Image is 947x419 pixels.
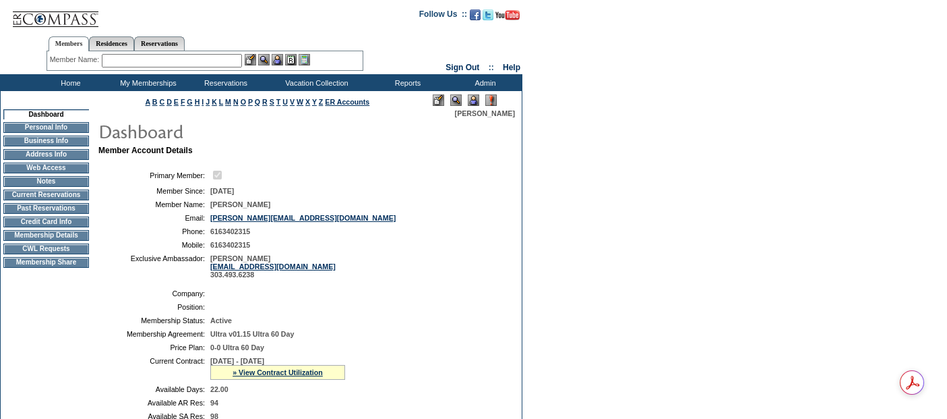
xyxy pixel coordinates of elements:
[104,303,205,311] td: Position:
[104,200,205,208] td: Member Name:
[104,214,205,222] td: Email:
[104,254,205,279] td: Exclusive Ambassador:
[3,109,89,119] td: Dashboard
[210,357,264,365] span: [DATE] - [DATE]
[195,98,200,106] a: H
[450,94,462,106] img: View Mode
[166,98,172,106] a: D
[210,316,232,325] span: Active
[50,54,102,65] div: Member Name:
[210,343,264,352] span: 0-0 Ultra 60 Day
[433,94,444,106] img: Edit Mode
[49,36,90,51] a: Members
[104,289,205,298] td: Company:
[3,163,89,173] td: Web Access
[89,36,134,51] a: Residences
[159,98,164,106] a: C
[245,54,256,65] img: b_edit.gif
[210,241,250,249] span: 6163402315
[104,227,205,235] td: Phone:
[210,254,336,279] span: [PERSON_NAME] 303.493.6238
[181,98,185,106] a: F
[305,98,310,106] a: X
[290,98,295,106] a: V
[210,385,228,393] span: 22.00
[185,74,263,91] td: Reservations
[152,98,158,106] a: B
[489,63,494,72] span: ::
[319,98,324,106] a: Z
[3,136,89,146] td: Business Info
[98,117,367,144] img: pgTtlDashboard.gif
[104,357,205,380] td: Current Contract:
[272,54,283,65] img: Impersonate
[483,13,493,22] a: Follow us on Twitter
[210,399,218,407] span: 94
[30,74,108,91] td: Home
[276,98,281,106] a: T
[241,98,246,106] a: O
[299,54,310,65] img: b_calculator.gif
[210,262,336,271] a: [EMAIL_ADDRESS][DOMAIN_NAME]
[312,98,317,106] a: Y
[258,54,270,65] img: View
[470,9,481,20] img: Become our fan on Facebook
[134,36,185,51] a: Reservations
[225,98,231,106] a: M
[248,98,253,106] a: P
[210,330,294,338] span: Ultra v01.15 Ultra 60 Day
[446,63,479,72] a: Sign Out
[210,214,396,222] a: [PERSON_NAME][EMAIL_ADDRESS][DOMAIN_NAME]
[146,98,150,106] a: A
[187,98,192,106] a: G
[210,227,250,235] span: 6163402315
[104,241,205,249] td: Mobile:
[104,343,205,352] td: Price Plan:
[367,74,445,91] td: Reports
[219,98,223,106] a: L
[3,149,89,160] td: Address Info
[104,169,205,181] td: Primary Member:
[445,74,522,91] td: Admin
[3,176,89,187] td: Notes
[468,94,479,106] img: Impersonate
[270,98,274,106] a: S
[206,98,210,106] a: J
[470,13,481,22] a: Become our fan on Facebook
[104,187,205,195] td: Member Since:
[210,187,234,195] span: [DATE]
[3,244,89,254] td: CWL Requests
[297,98,303,106] a: W
[3,217,89,227] td: Credit Card Info
[325,98,369,106] a: ER Accounts
[3,257,89,268] td: Membership Share
[104,385,205,393] td: Available Days:
[233,368,323,376] a: » View Contract Utilization
[104,330,205,338] td: Membership Agreement:
[263,74,367,91] td: Vacation Collection
[3,190,89,200] td: Current Reservations
[104,316,205,325] td: Membership Status:
[98,146,193,155] b: Member Account Details
[174,98,179,106] a: E
[202,98,204,106] a: I
[483,9,493,20] img: Follow us on Twitter
[455,109,515,117] span: [PERSON_NAME]
[262,98,268,106] a: R
[3,230,89,241] td: Membership Details
[419,8,467,24] td: Follow Us ::
[233,98,239,106] a: N
[285,54,297,65] img: Reservations
[108,74,185,91] td: My Memberships
[212,98,217,106] a: K
[255,98,260,106] a: Q
[104,399,205,407] td: Available AR Res:
[503,63,520,72] a: Help
[3,203,89,214] td: Past Reservations
[210,200,270,208] span: [PERSON_NAME]
[495,13,520,22] a: Subscribe to our YouTube Channel
[485,94,497,106] img: Log Concern/Member Elevation
[3,122,89,133] td: Personal Info
[282,98,288,106] a: U
[495,10,520,20] img: Subscribe to our YouTube Channel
